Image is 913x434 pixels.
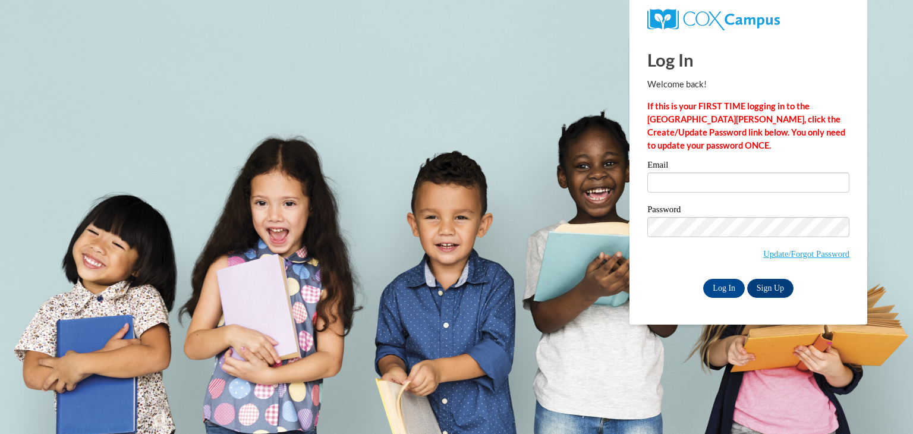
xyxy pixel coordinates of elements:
[647,161,849,172] label: Email
[647,205,849,217] label: Password
[647,9,780,30] img: COX Campus
[763,249,849,259] a: Update/Forgot Password
[703,279,745,298] input: Log In
[647,78,849,91] p: Welcome back!
[647,14,780,24] a: COX Campus
[647,101,845,150] strong: If this is your FIRST TIME logging in to the [GEOGRAPHIC_DATA][PERSON_NAME], click the Create/Upd...
[647,48,849,72] h1: Log In
[747,279,794,298] a: Sign Up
